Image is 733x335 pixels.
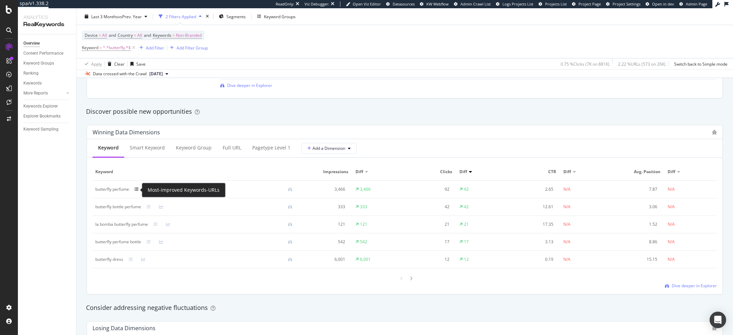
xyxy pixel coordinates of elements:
div: 17 [407,239,449,245]
div: Smart Keyword [130,144,165,151]
span: Add a Dimension [307,145,345,151]
div: Save [136,61,146,67]
a: Keyword Sampling [23,126,71,133]
div: 15.15 [616,256,658,263]
span: Datasources [393,1,415,7]
span: and [109,32,116,38]
span: Project Settings [613,1,640,7]
span: and [144,32,151,38]
div: 12.61 [511,204,553,210]
div: 542 [304,239,346,245]
div: 6,001 [304,256,346,263]
div: 3,466 [304,186,346,192]
span: Diff [563,169,571,175]
button: Add Filter [137,44,164,52]
div: N/A [563,256,571,263]
a: KW Webflow [420,1,449,7]
span: Open in dev [652,1,674,7]
span: 2025 Sep. 29th [149,71,163,77]
div: 1.52 [616,221,658,227]
a: Project Page [572,1,601,7]
div: butterfly bottle perfume [95,204,141,210]
div: 6,001 [360,256,371,263]
div: 7.87 [616,186,658,192]
span: Diff [355,169,363,175]
a: Overview [23,40,71,47]
button: 2 Filters Applied [156,11,204,22]
div: 12 [464,256,469,263]
div: 2.65 [511,186,553,192]
div: Winning Data Dimensions [93,129,160,136]
div: 0.19 [511,256,553,263]
span: ^.*butterfly.*$ [103,43,131,53]
span: Projects List [545,1,567,7]
a: Projects List [539,1,567,7]
a: Keywords Explorer [23,103,71,110]
a: Open Viz Editor [346,1,381,7]
span: = [172,32,175,38]
div: 42 [407,204,449,210]
span: All [137,31,142,40]
span: Device [85,32,98,38]
div: butterfly perfume [95,186,129,192]
div: N/A [668,221,675,227]
button: Segments [216,11,248,22]
div: 333 [360,204,367,210]
div: 121 [304,221,346,227]
div: N/A [563,221,571,227]
div: Data crossed with the Crawl [93,71,147,77]
span: Keyword [82,45,98,51]
div: N/A [668,204,675,210]
span: Logs Projects List [502,1,533,7]
button: Add a Dimension [301,143,357,154]
span: Diff [668,169,675,175]
div: Content Performance [23,50,63,57]
div: RealKeywords [23,21,71,29]
a: Ranking [23,70,71,77]
span: vs Prev. Year [118,13,142,19]
div: 8.86 [616,239,658,245]
div: 2 Filters Applied [166,13,196,19]
a: Open in dev [646,1,674,7]
div: Apply [91,61,102,67]
span: CTR [511,169,556,175]
span: = [99,32,101,38]
div: 3,466 [360,186,371,192]
div: N/A [563,186,571,192]
span: Dive deeper in Explorer [672,283,717,289]
div: 17 [464,239,469,245]
span: Avg. Position [616,169,660,175]
span: Admin Crawl List [460,1,491,7]
div: 121 [360,221,367,227]
div: Keyword Sampling [23,126,59,133]
div: 21 [464,221,469,227]
div: 92 [464,186,469,192]
div: 92 [407,186,449,192]
div: 542 [360,239,367,245]
div: 0.75 % Clicks ( 7K on 881K ) [561,61,609,67]
div: Keyword [98,144,119,151]
a: Admin Crawl List [454,1,491,7]
div: 17.35 [511,221,553,227]
div: Keywords Explorer [23,103,58,110]
button: Clear [105,58,125,69]
div: Explorer Bookmarks [23,113,61,120]
a: Logs Projects List [496,1,533,7]
button: Keyword Groups [254,11,298,22]
a: More Reports [23,90,64,97]
div: N/A [668,256,675,263]
div: Switch back to Simple mode [674,61,727,67]
div: 333 [304,204,346,210]
span: All [102,31,107,40]
div: 42 [464,204,469,210]
div: N/A [563,204,571,210]
span: = [99,45,102,51]
div: Analytics [23,14,71,21]
div: butterfly perfume bottle [95,239,141,245]
span: Clicks [407,169,452,175]
div: pagetype Level 1 [252,144,290,151]
div: N/A [668,239,675,245]
div: 2.22 % URLs ( 573 on 26K ) [618,61,666,67]
div: N/A [563,239,571,245]
a: Keyword Groups [23,60,71,67]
